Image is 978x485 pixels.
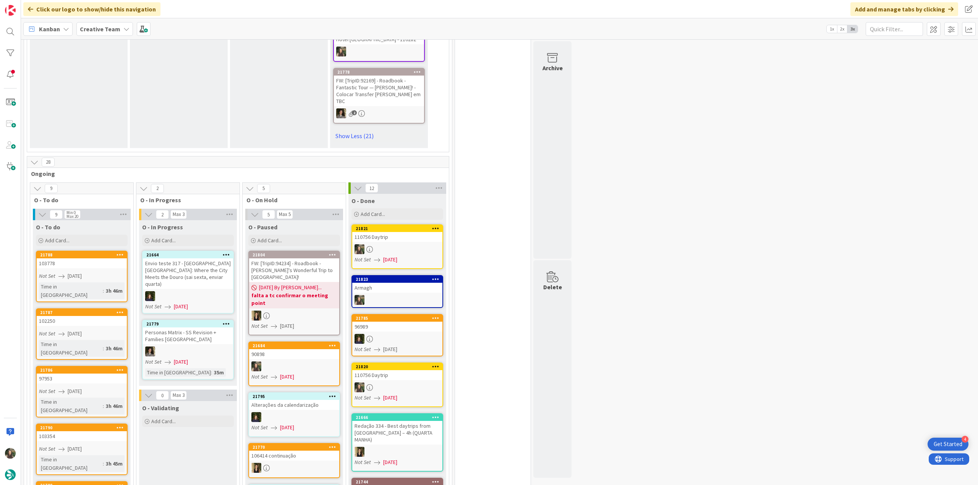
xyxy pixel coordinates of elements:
div: 110756 Daytrip [352,370,442,380]
div: Hotel [GEOGRAPHIC_DATA] - 110282 [334,34,424,44]
i: Not Set [355,394,371,401]
div: Personas Matrix - SS Revision + Families [GEOGRAPHIC_DATA] [143,327,233,344]
div: 21664 [143,251,233,258]
span: O - To do [34,196,124,204]
div: 96989 [352,322,442,332]
a: 21666Redação 334 - Best daytrips from [GEOGRAPHIC_DATA] – 4h (QUARTA MANHA)SPNot Set[DATE] [351,413,443,472]
div: 21664Envio teste 317 - [GEOGRAPHIC_DATA] [GEOGRAPHIC_DATA]: Where the City Meets the Douro (sai s... [143,251,233,289]
div: Time in [GEOGRAPHIC_DATA] [145,368,211,377]
div: 103354 [37,431,127,441]
div: 21821 [352,225,442,232]
div: 21790103354 [37,424,127,441]
a: 2178697953Not Set[DATE]Time in [GEOGRAPHIC_DATA]:3h 46m [36,366,128,417]
a: 2168490898IGNot Set[DATE] [248,342,340,386]
a: 21778FW: [TripID:92169] - Roadbook - Fantastic Tour — [PERSON_NAME]! - Colocar Transfer [PERSON_N... [333,68,425,124]
img: MS [145,346,155,356]
div: IG [334,47,424,56]
div: MS [143,346,233,356]
div: MS [334,108,424,118]
span: [DATE] [280,424,294,432]
img: SP [251,311,261,321]
span: [DATE] [68,387,82,395]
div: 21666 [356,415,442,420]
div: 90898 [249,349,339,359]
span: 5 [257,184,270,193]
img: MC [145,291,155,301]
img: IG [5,448,16,459]
div: 21795 [249,393,339,400]
span: O - In Progress [140,196,230,204]
img: Visit kanbanzone.com [5,5,16,16]
a: 21795Alterações da calendarizaçãoMCNot Set[DATE] [248,392,340,437]
a: 21821110756 DaytripIGNot Set[DATE] [351,224,443,269]
div: 4 [962,436,968,443]
div: 21823Armagh [352,276,442,293]
div: 21778FW: [TripID:92169] - Roadbook - Fantastic Tour — [PERSON_NAME]! - Colocar Transfer [PERSON_N... [334,69,424,106]
div: 21790 [37,424,127,431]
span: 9 [50,210,63,219]
span: Add Card... [151,418,176,425]
div: 35m [212,368,226,377]
span: O - Validating [142,404,179,412]
div: 21804 [253,252,339,258]
div: 21787 [37,309,127,316]
div: 21788103778 [37,251,127,268]
span: [DATE] [280,322,294,330]
div: Envio teste 317 - [GEOGRAPHIC_DATA] [GEOGRAPHIC_DATA]: Where the City Meets the Douro (sai sexta,... [143,258,233,289]
span: Ongoing [31,170,439,177]
div: Time in [GEOGRAPHIC_DATA] [39,455,103,472]
div: Alterações da calendarização [249,400,339,410]
div: IG [352,295,442,305]
div: 21666 [352,414,442,421]
span: : [103,459,104,468]
i: Not Set [355,346,371,353]
i: Not Set [39,272,55,279]
img: IG [251,361,261,371]
div: 21820 [356,364,442,369]
div: 21778 [334,69,424,76]
span: Add Card... [257,237,282,244]
div: 3h 45m [104,459,125,468]
a: 21788103778Not Set[DATE]Time in [GEOGRAPHIC_DATA]:3h 46m [36,251,128,302]
div: 3h 46m [104,287,125,295]
img: SP [251,463,261,473]
div: 21778 [337,69,424,75]
img: IG [336,47,346,56]
div: 21821110756 Daytrip [352,225,442,242]
div: Delete [543,282,562,292]
img: MC [355,334,364,344]
div: 21785 [356,316,442,321]
span: Support [16,1,35,10]
a: 2178596989MCNot Set[DATE] [351,314,443,356]
i: Not Set [145,303,162,310]
span: O - Paused [248,223,277,231]
div: 21785 [352,315,442,322]
a: 21779Personas Matrix - SS Revision + Families [GEOGRAPHIC_DATA]MSNot Set[DATE]Time in [GEOGRAPHIC... [142,320,234,380]
div: Time in [GEOGRAPHIC_DATA] [39,340,103,357]
img: IG [355,382,364,392]
a: 21790103354Not Set[DATE]Time in [GEOGRAPHIC_DATA]:3h 45m [36,424,128,475]
i: Not Set [355,459,371,466]
div: SP [352,447,442,457]
b: falta a tc confirmar o meeting point [251,292,337,307]
span: 9 [45,184,58,193]
div: Get Started [934,440,962,448]
div: 21804FW: [TripID:94234] - Roadbook - [PERSON_NAME]'s Wonderful Trip to [GEOGRAPHIC_DATA]! [249,251,339,282]
div: 2178596989 [352,315,442,332]
span: [DATE] [174,303,188,311]
div: 102250 [37,316,127,326]
span: [DATE] [383,256,397,264]
div: 21788 [37,251,127,258]
div: 110756 Daytrip [352,232,442,242]
span: Add Card... [45,237,70,244]
div: 103778 [37,258,127,268]
i: Not Set [145,358,162,365]
div: IG [352,382,442,392]
div: SP [249,311,339,321]
span: Add Card... [151,237,176,244]
span: [DATE] [383,345,397,353]
span: [DATE] [68,445,82,453]
img: IG [355,244,364,254]
div: 21804 [249,251,339,258]
div: 21823 [352,276,442,283]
